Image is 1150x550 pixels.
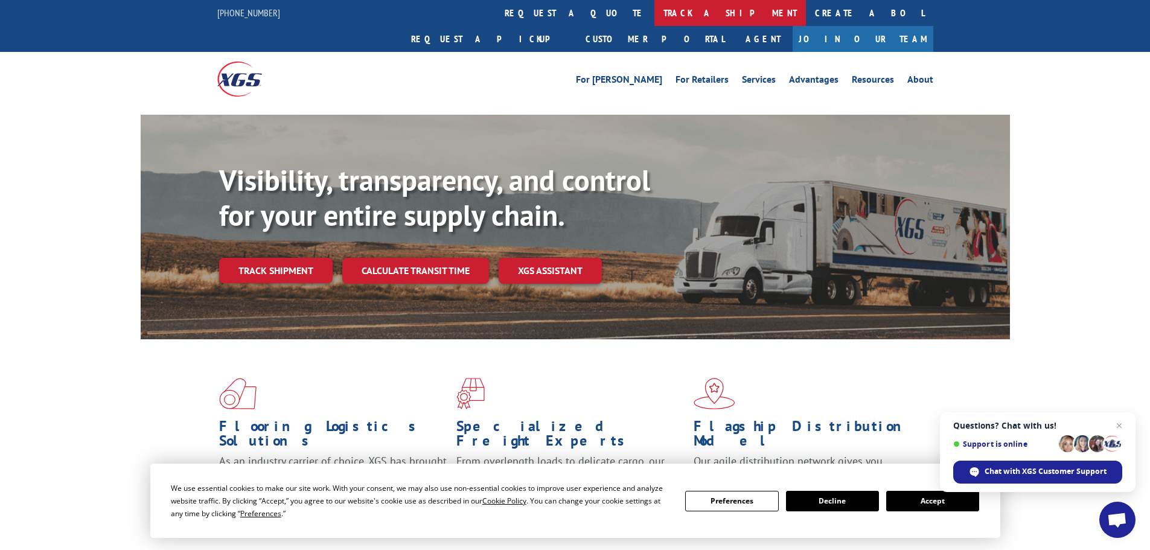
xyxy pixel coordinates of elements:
a: Resources [852,75,894,88]
div: We use essential cookies to make our site work. With your consent, we may also use non-essential ... [171,482,671,520]
img: xgs-icon-total-supply-chain-intelligence-red [219,378,257,409]
div: Chat with XGS Customer Support [953,461,1122,484]
span: Cookie Policy [482,496,526,506]
a: [PHONE_NUMBER] [217,7,280,19]
a: About [907,75,933,88]
a: For Retailers [676,75,729,88]
a: Join Our Team [793,26,933,52]
img: xgs-icon-flagship-distribution-model-red [694,378,735,409]
span: Questions? Chat with us! [953,421,1122,430]
span: Chat with XGS Customer Support [985,466,1107,477]
button: Accept [886,491,979,511]
span: Support is online [953,440,1055,449]
button: Preferences [685,491,778,511]
span: Preferences [240,508,281,519]
h1: Flagship Distribution Model [694,419,922,454]
a: Services [742,75,776,88]
a: Advantages [789,75,839,88]
a: Agent [733,26,793,52]
button: Decline [786,491,879,511]
h1: Specialized Freight Experts [456,419,685,454]
span: As an industry carrier of choice, XGS has brought innovation and dedication to flooring logistics... [219,454,447,497]
div: Open chat [1099,502,1136,538]
a: For [PERSON_NAME] [576,75,662,88]
span: Our agile distribution network gives you nationwide inventory management on demand. [694,454,916,482]
div: Cookie Consent Prompt [150,464,1000,538]
a: Track shipment [219,258,333,283]
a: Calculate transit time [342,258,489,284]
img: xgs-icon-focused-on-flooring-red [456,378,485,409]
p: From overlength loads to delicate cargo, our experienced staff knows the best way to move your fr... [456,454,685,508]
h1: Flooring Logistics Solutions [219,419,447,454]
a: XGS ASSISTANT [499,258,602,284]
a: Request a pickup [402,26,577,52]
span: Close chat [1112,418,1126,433]
b: Visibility, transparency, and control for your entire supply chain. [219,161,650,234]
a: Customer Portal [577,26,733,52]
